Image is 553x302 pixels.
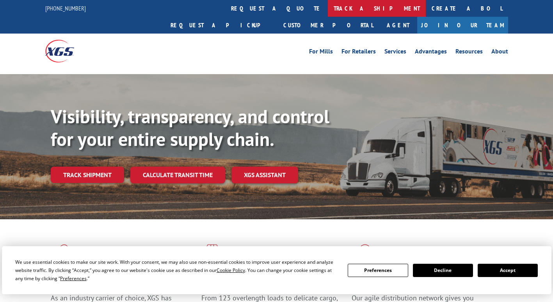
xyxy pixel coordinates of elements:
[309,48,333,57] a: For Mills
[415,48,447,57] a: Advantages
[217,267,245,274] span: Cookie Policy
[417,17,508,34] a: Join Our Team
[455,48,483,57] a: Resources
[2,246,551,294] div: Cookie Consent Prompt
[341,48,376,57] a: For Retailers
[379,17,417,34] a: Agent
[352,244,379,265] img: xgs-icon-flagship-distribution-model-red
[384,48,406,57] a: Services
[51,244,75,265] img: xgs-icon-total-supply-chain-intelligence-red
[60,275,87,282] span: Preferences
[348,264,408,277] button: Preferences
[51,167,124,183] a: Track shipment
[51,104,329,151] b: Visibility, transparency, and control for your entire supply chain.
[45,4,86,12] a: [PHONE_NUMBER]
[413,264,473,277] button: Decline
[130,167,225,183] a: Calculate transit time
[277,17,379,34] a: Customer Portal
[491,48,508,57] a: About
[165,17,277,34] a: Request a pickup
[201,244,220,265] img: xgs-icon-focused-on-flooring-red
[478,264,538,277] button: Accept
[15,258,338,282] div: We use essential cookies to make our site work. With your consent, we may also use non-essential ...
[231,167,298,183] a: XGS ASSISTANT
